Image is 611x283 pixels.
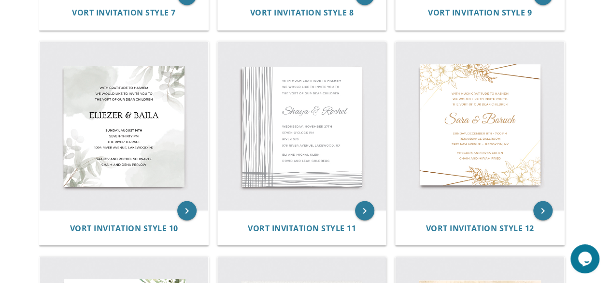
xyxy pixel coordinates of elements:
[248,223,356,233] a: Vort Invitation Style 11
[426,223,534,233] a: Vort Invitation Style 12
[70,223,178,233] span: Vort Invitation Style 10
[396,42,564,210] img: Vort Invitation Style 12
[250,7,354,18] span: Vort Invitation Style 8
[533,201,553,220] a: keyboard_arrow_right
[570,244,601,273] iframe: chat widget
[428,8,532,17] a: Vort Invitation Style 9
[72,7,176,18] span: Vort Invitation Style 7
[40,42,208,210] img: Vort Invitation Style 10
[70,223,178,233] a: Vort Invitation Style 10
[250,8,354,17] a: Vort Invitation Style 8
[218,42,386,210] img: Vort Invitation Style 11
[426,223,534,233] span: Vort Invitation Style 12
[355,201,374,220] a: keyboard_arrow_right
[177,201,197,220] a: keyboard_arrow_right
[72,8,176,17] a: Vort Invitation Style 7
[248,223,356,233] span: Vort Invitation Style 11
[428,7,532,18] span: Vort Invitation Style 9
